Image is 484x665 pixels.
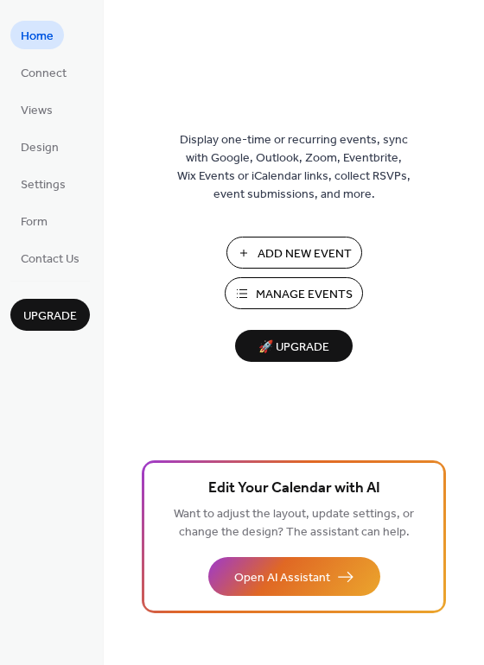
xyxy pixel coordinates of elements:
[258,245,352,263] span: Add New Event
[10,299,90,331] button: Upgrade
[225,277,363,309] button: Manage Events
[23,307,77,326] span: Upgrade
[21,176,66,194] span: Settings
[21,65,67,83] span: Connect
[226,237,362,269] button: Add New Event
[21,250,80,269] span: Contact Us
[235,330,353,362] button: 🚀 Upgrade
[10,169,76,198] a: Settings
[10,95,63,123] a: Views
[21,213,48,231] span: Form
[21,102,53,120] span: Views
[177,131,411,204] span: Display one-time or recurring events, sync with Google, Outlook, Zoom, Eventbrite, Wix Events or ...
[174,503,414,544] span: Want to adjust the layout, update settings, or change the design? The assistant can help.
[10,21,64,49] a: Home
[208,477,380,501] span: Edit Your Calendar with AI
[256,286,353,304] span: Manage Events
[10,58,77,86] a: Connect
[10,206,58,235] a: Form
[21,139,59,157] span: Design
[245,336,342,359] span: 🚀 Upgrade
[234,569,330,587] span: Open AI Assistant
[10,132,69,161] a: Design
[208,557,380,596] button: Open AI Assistant
[10,244,90,272] a: Contact Us
[21,28,54,46] span: Home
